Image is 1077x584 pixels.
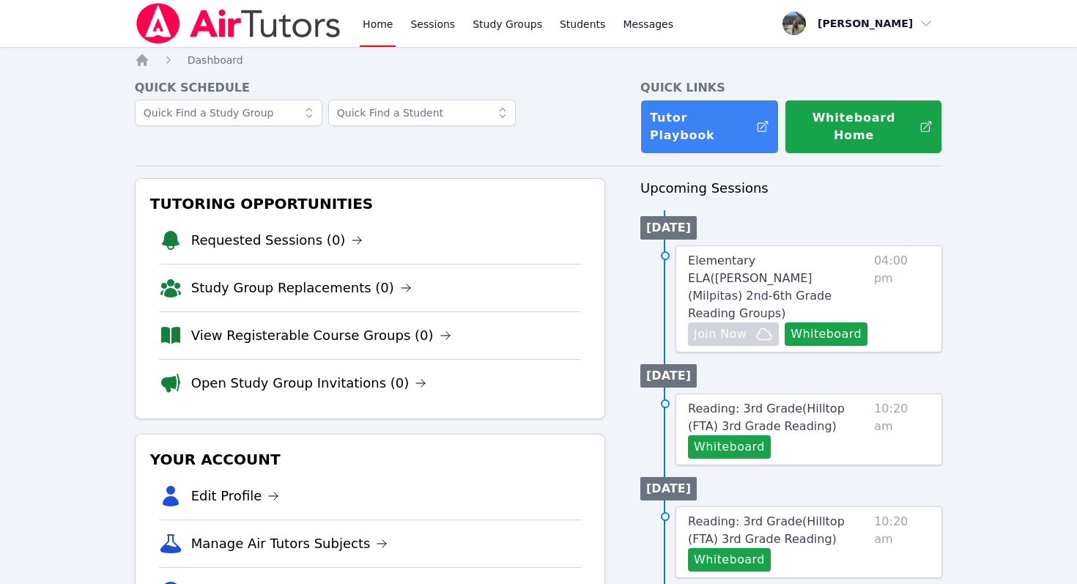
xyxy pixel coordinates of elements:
li: [DATE] [640,364,697,388]
h3: Tutoring Opportunities [147,191,593,217]
a: Reading: 3rd Grade(Hilltop (FTA) 3rd Grade Reading) [688,400,868,435]
span: Elementary ELA ( [PERSON_NAME] (Milpitas) 2nd-6th Grade Reading Groups ) [688,254,832,320]
input: Quick Find a Student [328,100,516,126]
h3: Your Account [147,446,593,473]
h4: Quick Links [640,79,942,97]
a: Tutor Playbook [640,100,779,154]
a: Dashboard [188,53,243,67]
span: Join Now [694,325,747,343]
button: Whiteboard [688,435,771,459]
span: 10:20 am [874,400,930,459]
li: [DATE] [640,216,697,240]
button: Join Now [688,322,779,346]
a: Requested Sessions (0) [191,230,363,251]
span: Reading: 3rd Grade ( Hilltop (FTA) 3rd Grade Reading ) [688,402,845,433]
img: Air Tutors [135,3,342,44]
input: Quick Find a Study Group [135,100,322,126]
h4: Quick Schedule [135,79,605,97]
a: View Registerable Course Groups (0) [191,325,451,346]
a: Manage Air Tutors Subjects [191,533,388,554]
a: Study Group Replacements (0) [191,278,412,298]
a: Edit Profile [191,486,280,506]
span: 10:20 am [874,513,930,572]
span: Dashboard [188,54,243,66]
a: Elementary ELA([PERSON_NAME] (Milpitas) 2nd-6th Grade Reading Groups) [688,252,868,322]
button: Whiteboard [785,322,867,346]
span: Messages [623,17,673,32]
h3: Upcoming Sessions [640,178,942,199]
button: Whiteboard [688,548,771,572]
a: Open Study Group Invitations (0) [191,373,427,393]
span: 04:00 pm [874,252,930,346]
span: Reading: 3rd Grade ( Hilltop (FTA) 3rd Grade Reading ) [688,514,845,546]
a: Reading: 3rd Grade(Hilltop (FTA) 3rd Grade Reading) [688,513,868,548]
li: [DATE] [640,477,697,500]
button: Whiteboard Home [785,100,942,154]
nav: Breadcrumb [135,53,943,67]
